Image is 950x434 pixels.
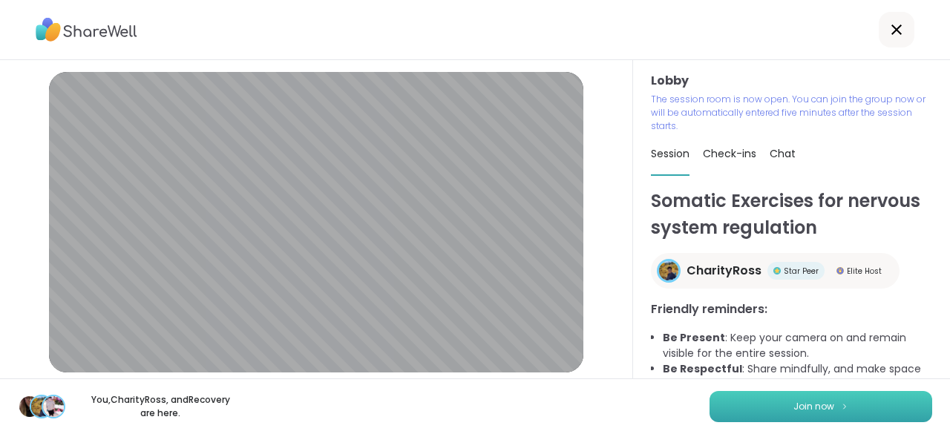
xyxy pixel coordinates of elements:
[687,262,761,280] span: CharityRoss
[651,253,900,289] a: CharityRossCharityRossStar PeerStar PeerElite HostElite Host
[31,396,52,417] img: CharityRoss
[836,267,844,274] img: Elite Host
[773,267,781,274] img: Star Peer
[663,330,725,345] b: Be Present
[77,393,243,420] p: You, CharityRoss , and Recovery are here.
[19,396,40,417] img: Aelic12
[663,361,742,376] b: Be Respectful
[770,146,796,161] span: Chat
[663,330,932,361] li: : Keep your camera on and remain visible for the entire session.
[663,361,932,392] li: : Share mindfully, and make space for everyone to share!
[651,93,932,133] p: The session room is now open. You can join the group now or will be automatically entered five mi...
[43,396,64,417] img: Recovery
[651,188,932,241] h1: Somatic Exercises for nervous system regulation
[651,300,932,318] h3: Friendly reminders:
[784,266,819,277] span: Star Peer
[659,261,678,280] img: CharityRoss
[840,402,849,410] img: ShareWell Logomark
[36,13,137,47] img: ShareWell Logo
[703,146,756,161] span: Check-ins
[651,146,689,161] span: Session
[651,72,932,90] h3: Lobby
[710,391,932,422] button: Join now
[793,400,834,413] span: Join now
[847,266,882,277] span: Elite Host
